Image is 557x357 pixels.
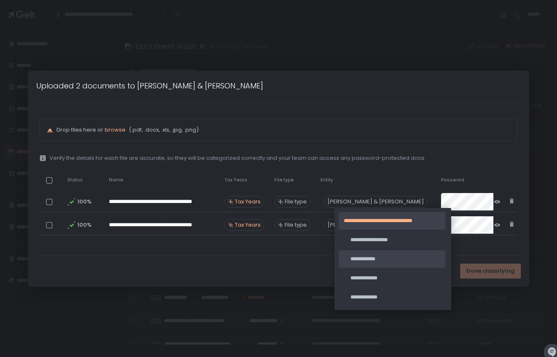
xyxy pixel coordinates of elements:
[105,126,126,134] button: browse
[224,177,247,183] span: Tax Years
[285,221,307,229] span: File type
[324,196,428,208] div: [PERSON_NAME] & [PERSON_NAME]
[109,177,123,183] span: Name
[274,177,293,183] span: File type
[320,177,333,183] span: Entity
[324,219,428,231] div: [PERSON_NAME] & [PERSON_NAME]
[285,198,307,205] span: File type
[235,221,261,229] span: Tax Years
[235,198,261,205] span: Tax Years
[127,126,199,134] span: (.pdf, .docx, .xls, .jpg, .png)
[49,154,426,162] span: Verify the details for each file are accurate, so they will be categorized correctly and your tea...
[67,177,83,183] span: Status
[36,80,263,91] h1: Uploaded 2 documents to [PERSON_NAME] & [PERSON_NAME]
[77,221,91,229] span: 100%
[441,177,464,183] span: Password
[57,126,510,134] p: Drop files here or
[77,198,91,205] span: 100%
